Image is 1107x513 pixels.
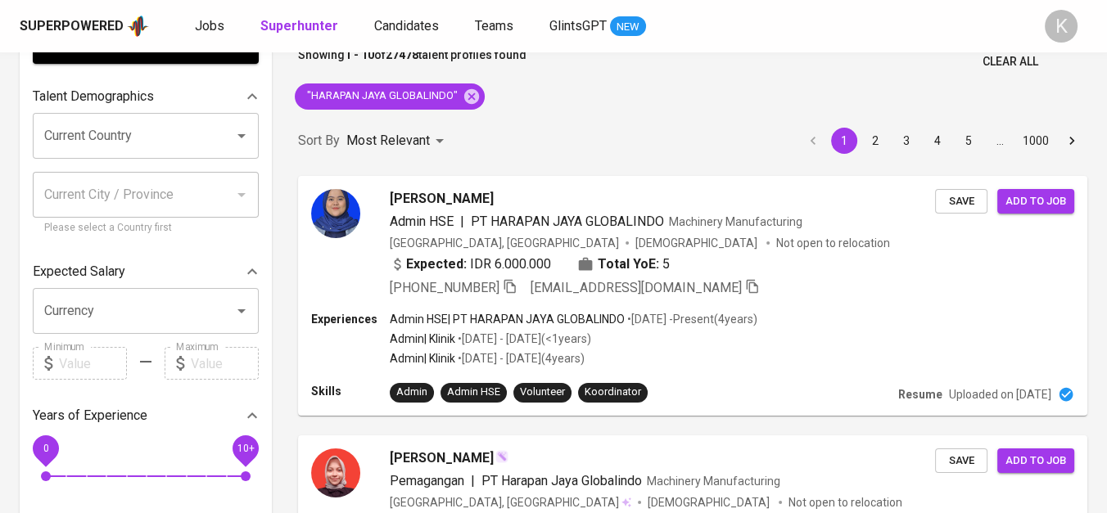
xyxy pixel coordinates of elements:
div: [GEOGRAPHIC_DATA], [GEOGRAPHIC_DATA] [390,235,619,251]
span: Save [943,192,979,211]
img: magic_wand.svg [495,450,508,463]
span: Machinery Manufacturing [647,475,780,488]
button: Go to page 1000 [1018,128,1054,154]
img: app logo [127,14,149,38]
span: [PHONE_NUMBER] [390,280,499,295]
p: Expected Salary [33,262,125,281]
a: [PERSON_NAME]Admin HSE|PT HARAPAN JAYA GLOBALINDOMachinery Manufacturing[GEOGRAPHIC_DATA], [GEOGR... [298,176,1087,416]
p: Experiences [311,311,390,327]
span: Admin HSE [390,214,454,229]
b: 1 - 10 [345,48,374,61]
a: Superhunter [260,16,341,37]
span: [DEMOGRAPHIC_DATA] [635,235,760,251]
input: Value [191,347,259,380]
span: [PERSON_NAME] [390,189,494,209]
button: Open [230,124,253,147]
button: Go to page 5 [956,128,982,154]
a: Candidates [374,16,442,37]
b: Total YoE: [598,254,659,274]
img: 40bff720dc4e3383b23104707c503d6f.jpg [311,448,360,497]
span: Jobs [195,18,224,34]
button: Add to job [997,448,1074,474]
p: • [DATE] - Present ( 4 years ) [625,311,757,327]
span: [EMAIL_ADDRESS][DOMAIN_NAME] [531,280,742,295]
div: Expected Salary [33,255,259,288]
p: Showing of talent profiles found [298,47,526,77]
button: Clear All [976,47,1045,77]
div: K [1045,10,1078,43]
button: Go to next page [1059,128,1085,154]
div: Admin [396,385,427,400]
p: Uploaded on [DATE] [949,386,1051,403]
span: Teams [475,18,513,34]
a: Jobs [195,16,228,37]
span: Save [943,452,979,470]
b: 27478 [386,48,418,61]
button: Open [230,299,253,322]
span: NEW [610,19,646,35]
div: … [987,133,1013,149]
p: Admin | Klinik [390,331,455,347]
p: • [DATE] - [DATE] ( <1 years ) [455,331,591,347]
img: 479c7132da9625bdc483175a9cbe4ac6.jpg [311,189,360,238]
p: Admin HSE | PT HARAPAN JAYA GLOBALINDO [390,311,625,327]
a: Teams [475,16,517,37]
span: Candidates [374,18,439,34]
nav: pagination navigation [797,128,1087,154]
p: Skills [311,383,390,399]
span: GlintsGPT [549,18,607,34]
span: PT HARAPAN JAYA GLOBALINDO [471,214,664,229]
span: | [471,471,475,491]
div: "HARAPAN JAYA GLOBALINDO" [295,83,485,110]
div: Talent Demographics [33,80,259,113]
span: "HARAPAN JAYA GLOBALINDO" [295,88,468,104]
button: Go to page 2 [862,128,888,154]
button: Save [935,448,987,474]
p: Talent Demographics [33,87,154,106]
span: Add to job [1005,192,1066,211]
button: page 1 [831,128,857,154]
p: Not open to relocation [788,494,902,511]
span: | [460,212,464,232]
span: 10+ [237,443,254,454]
span: Pemagangan [390,473,464,488]
p: Most Relevant [346,131,430,151]
div: [GEOGRAPHIC_DATA], [GEOGRAPHIC_DATA] [390,494,631,511]
div: Volunteer [520,385,565,400]
input: Value [59,347,127,380]
b: Superhunter [260,18,338,34]
div: Koordinator [585,385,641,400]
b: Expected: [406,254,467,274]
p: Sort By [298,131,340,151]
span: Clear All [983,52,1038,72]
p: Please select a Country first [44,220,247,236]
span: PT Harapan Jaya Globalindo [481,473,642,488]
div: IDR 6.000.000 [390,254,551,274]
span: Machinery Manufacturing [669,215,802,228]
p: Not open to relocation [776,235,890,251]
a: GlintsGPT NEW [549,16,646,37]
span: 0 [43,443,48,454]
a: Superpoweredapp logo [20,14,149,38]
span: [DEMOGRAPHIC_DATA] [648,494,772,511]
div: Admin HSE [447,385,500,400]
div: Most Relevant [346,126,450,156]
span: [PERSON_NAME] [390,448,494,468]
div: Years of Experience [33,399,259,432]
button: Go to page 3 [893,128,919,154]
div: Superpowered [20,17,124,36]
button: Go to page 4 [924,128,951,154]
p: • [DATE] - [DATE] ( 4 years ) [455,350,585,367]
span: 5 [662,254,670,274]
span: Add to job [1005,452,1066,470]
p: Years of Experience [33,406,147,425]
button: Add to job [997,189,1074,214]
p: Admin | Klinik [390,350,455,367]
button: Save [935,189,987,214]
p: Resume [898,386,942,403]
